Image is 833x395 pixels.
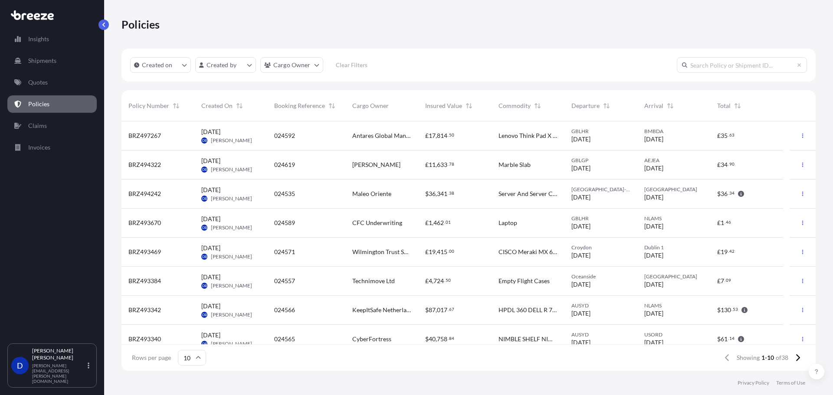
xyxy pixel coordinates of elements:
span: £ [717,278,721,284]
span: [PERSON_NAME] [211,224,252,231]
span: Created On [201,101,233,110]
button: Sort [171,101,181,111]
span: DB [202,165,207,174]
span: GBLGP [571,157,630,164]
p: Clear Filters [336,61,367,69]
span: [GEOGRAPHIC_DATA] [644,186,703,193]
span: 017 [437,307,447,313]
span: DB [202,340,207,348]
span: [DATE] [571,135,590,144]
span: 724 [433,278,444,284]
span: . [448,308,449,311]
a: Invoices [7,139,97,156]
span: NLAMS [644,215,703,222]
span: . [725,221,725,224]
p: Policies [28,100,49,108]
span: of 38 [776,353,788,362]
span: Server And Server Cabinet [498,189,558,198]
p: Created on [142,61,173,69]
span: [DATE] [571,338,590,347]
span: DB [202,252,207,261]
a: Insights [7,30,97,48]
p: Invoices [28,143,50,152]
span: . [728,134,729,137]
span: . [448,250,449,253]
span: , [432,278,433,284]
span: [DATE] [201,215,220,223]
span: . [728,250,729,253]
span: [PERSON_NAME] [211,137,252,144]
span: £ [717,162,721,168]
span: DB [202,310,207,319]
span: $ [717,336,721,342]
span: DB [202,223,207,232]
span: £ [717,249,721,255]
span: [DATE] [201,127,220,136]
button: Sort [532,101,543,111]
span: £ [717,220,721,226]
span: KeepItSafe Netherlands BV [352,306,411,314]
span: [DATE] [644,164,663,173]
span: . [444,221,445,224]
span: . [448,163,449,166]
span: 36 [721,191,728,197]
span: 4 [429,278,432,284]
span: Maleo Oriente [352,189,391,198]
span: 1-10 [761,353,774,362]
span: 1 [721,220,724,226]
span: 36 [429,191,436,197]
span: 024571 [274,248,295,256]
span: [DATE] [201,331,220,340]
span: BRZ493469 [128,248,161,256]
span: 633 [437,162,447,168]
span: 84 [449,337,454,340]
span: . [728,163,729,166]
span: Antares Global Management [352,131,411,140]
span: Insured Value [425,101,462,110]
span: Marble Slab [498,160,531,169]
span: 024566 [274,306,295,314]
span: 19 [721,249,728,255]
span: $ [717,307,721,313]
button: Sort [732,101,743,111]
p: Terms of Use [776,379,805,386]
span: . [448,192,449,195]
button: Sort [234,101,245,111]
span: Empty Flight Cases [498,277,550,285]
span: 34 [721,162,728,168]
span: BRZ497267 [128,131,161,140]
span: 024589 [274,219,295,227]
span: 61 [721,336,728,342]
span: NLAMS [644,302,703,309]
span: £ [717,133,721,139]
span: [PERSON_NAME] [211,311,252,318]
span: 19 [429,249,436,255]
span: GBLHR [571,215,630,222]
a: Policies [7,95,97,113]
span: 34 [729,192,735,195]
span: 35 [721,133,728,139]
span: , [436,307,437,313]
span: 415 [437,249,447,255]
button: Sort [665,101,676,111]
span: 814 [437,133,447,139]
p: Created by [207,61,237,69]
span: , [436,162,437,168]
span: BRZ493340 [128,335,161,343]
span: 63 [729,134,735,137]
span: $ [425,191,429,197]
span: Rows per page [132,353,171,362]
span: [PERSON_NAME] [211,340,252,347]
span: [DATE] [644,135,663,144]
span: BMBDA [644,128,703,135]
span: 130 [721,307,731,313]
span: AEJEA [644,157,703,164]
span: CFC Underwriting [352,219,402,227]
span: BRZ494242 [128,189,161,198]
span: . [725,279,725,282]
span: 7 [721,278,724,284]
span: 78 [449,163,454,166]
span: . [448,134,449,137]
span: [DATE] [571,280,590,289]
span: £ [425,220,429,226]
